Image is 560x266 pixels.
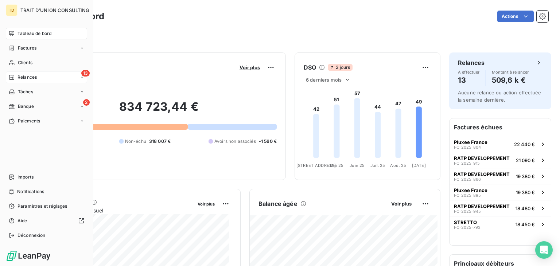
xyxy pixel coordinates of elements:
[450,200,551,216] button: RATP DEVELOPPEMENTFC-2025-94518 480 €
[259,138,277,145] span: -1 560 €
[258,199,297,208] h6: Balance âgée
[41,207,192,214] span: Chiffre d'affaires mensuel
[458,74,480,86] h4: 13
[454,171,510,177] span: RATP DEVELOPPEMENT
[516,189,535,195] span: 19 380 €
[450,152,551,168] button: RATP DEVELOPPEMENTFC-2025-91521 090 €
[454,145,481,149] span: FC-2025-804
[454,161,480,165] span: FC-2025-915
[454,177,481,181] span: FC-2025-866
[458,58,485,67] h6: Relances
[149,138,171,145] span: 318 007 €
[458,70,480,74] span: À effectuer
[20,7,90,13] span: TRAIT D'UNION CONSULTING
[17,188,44,195] span: Notifications
[454,225,481,230] span: FC-2025-793
[330,163,343,168] tspan: Mai 25
[41,99,277,121] h2: 834 723,44 €
[6,215,87,227] a: Aide
[17,203,67,210] span: Paramètres et réglages
[454,139,487,145] span: Pluxee France
[83,99,90,106] span: 2
[18,118,40,124] span: Paiements
[450,184,551,200] button: Pluxee FranceFC-2025-89519 380 €
[18,103,34,110] span: Banque
[370,163,385,168] tspan: Juil. 25
[306,77,342,83] span: 6 derniers mois
[17,74,37,81] span: Relances
[391,201,412,207] span: Voir plus
[492,74,529,86] h4: 509,6 k €
[17,218,27,224] span: Aide
[389,200,414,207] button: Voir plus
[516,173,535,179] span: 19 380 €
[240,64,260,70] span: Voir plus
[450,118,551,136] h6: Factures échues
[454,209,481,214] span: FC-2025-945
[237,64,262,71] button: Voir plus
[195,200,217,207] button: Voir plus
[18,59,32,66] span: Clients
[17,174,34,180] span: Imports
[17,232,46,239] span: Déconnexion
[18,89,33,95] span: Tâches
[18,45,36,51] span: Factures
[497,11,534,22] button: Actions
[492,70,529,74] span: Montant à relancer
[454,219,477,225] span: STRETTO
[454,193,481,197] span: FC-2025-895
[450,168,551,184] button: RATP DEVELOPPEMENTFC-2025-86619 380 €
[458,90,541,103] span: Aucune relance ou action effectuée la semaine dernière.
[454,187,487,193] span: Pluxee France
[81,70,90,77] span: 13
[454,155,510,161] span: RATP DEVELOPPEMENT
[450,216,551,232] button: STRETTOFC-2025-79318 450 €
[214,138,256,145] span: Avoirs non associés
[390,163,406,168] tspan: Août 25
[516,206,535,211] span: 18 480 €
[125,138,146,145] span: Non-échu
[6,4,17,16] div: TD
[17,30,51,37] span: Tableau de bord
[304,63,316,72] h6: DSO
[350,163,365,168] tspan: Juin 25
[198,202,215,207] span: Voir plus
[516,222,535,227] span: 18 450 €
[535,241,553,259] div: Open Intercom Messenger
[514,141,535,147] span: 22 440 €
[328,64,352,71] span: 2 jours
[454,203,510,209] span: RATP DEVELOPPEMENT
[450,136,551,152] button: Pluxee FranceFC-2025-80422 440 €
[296,163,336,168] tspan: [STREET_ADDRESS]
[516,157,535,163] span: 21 090 €
[412,163,426,168] tspan: [DATE]
[6,250,51,262] img: Logo LeanPay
